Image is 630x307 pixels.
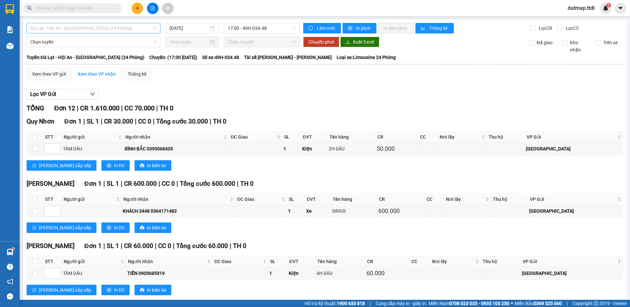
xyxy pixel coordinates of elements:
[7,249,13,256] img: warehouse-icon
[353,38,374,46] span: Xuất Excel
[135,160,171,171] button: printerIn biên lai
[135,222,171,233] button: printerIn biên lai
[213,118,226,125] span: TH 0
[107,180,119,187] span: SL 1
[563,25,580,32] span: Lọc CC
[114,162,124,169] span: In DS
[107,242,119,250] span: SL 1
[158,180,160,187] span: |
[121,242,122,250] span: |
[39,286,91,294] span: [PERSON_NAME] sắp xếp
[135,285,171,295] button: printerIn biên lai
[124,180,157,187] span: CR 600.000
[155,242,157,250] span: |
[487,132,525,143] th: Thu hộ
[147,162,166,169] span: In biên lai
[27,6,32,10] span: search
[600,39,620,46] span: Trên xe
[536,25,553,32] span: Lọc CR
[159,104,173,112] span: TH 0
[87,118,99,125] span: SL 1
[530,196,616,203] span: VP Gửi
[562,4,600,12] span: datmap.ttdl
[7,278,13,285] span: notification
[180,180,235,187] span: Tổng cước 600.000
[77,28,143,37] div: 0905679367
[343,23,376,33] button: printerIn phơi
[615,3,626,14] button: caret-down
[132,3,143,14] button: plus
[522,270,622,277] div: [GEOGRAPHIC_DATA]
[233,242,246,250] span: TH 0
[84,242,102,250] span: Đơn 1
[101,118,102,125] span: |
[107,225,111,231] span: printer
[107,288,111,293] span: printer
[77,6,93,12] span: Nhận:
[481,256,521,267] th: Thu hộ
[304,300,365,307] span: Hỗ trợ kỹ thuật:
[529,207,622,215] div: [GEOGRAPHIC_DATA]
[607,3,610,8] span: 1
[27,285,96,295] button: sort-ascending[PERSON_NAME] sắp xếp
[317,25,336,32] span: Làm mới
[287,194,305,205] th: SL
[521,267,623,280] td: Đà Lạt
[107,163,111,168] span: printer
[526,145,621,152] div: [GEOGRAPHIC_DATA]
[83,118,85,125] span: |
[128,258,206,265] span: Người nhận
[125,145,228,152] div: BÌNH BẮC 0395068435
[425,194,444,205] th: CC
[138,118,151,125] span: CC 0
[346,40,350,45] span: download
[527,133,616,141] span: VP Gửi
[30,23,157,33] span: Đà Lạt - Hội An - Đà Nẵng (24 Phòng)
[7,293,13,299] span: message
[316,256,366,267] th: Tên hàng
[594,301,598,306] span: copyright
[103,242,105,250] span: |
[317,270,364,277] div: 4H DÂU
[149,54,197,61] span: Chuyến: (17:00 [DATE])
[39,224,91,231] span: [PERSON_NAME] sắp xếp
[32,288,36,293] span: sort-ascending
[244,54,332,61] span: Tài xế: [PERSON_NAME] - [PERSON_NAME]
[147,3,158,14] button: file-add
[228,37,296,47] span: Chọn chuyến
[367,269,409,278] div: 60.000
[332,207,376,215] div: SIRIUS
[377,144,417,153] div: 30.000
[446,196,484,203] span: Nơi lấy
[301,132,328,143] th: ĐVT
[567,39,590,53] span: Kho nhận
[77,20,143,28] div: BẢO
[36,5,114,12] input: Tìm tên, số ĐT hoặc mã đơn
[237,196,281,203] span: ĐC Giao
[268,256,288,267] th: SL
[140,163,144,168] span: printer
[153,118,155,125] span: |
[421,26,426,31] span: bar-chart
[64,118,82,125] span: Đơn 1
[140,288,144,293] span: printer
[147,224,166,231] span: In biên lai
[43,194,62,205] th: STT
[366,256,410,267] th: CR
[176,242,228,250] span: Tổng cước 60.000
[528,205,623,218] td: Đà Lạt
[127,270,211,277] div: TIẾN 0905685919
[6,6,72,20] div: [GEOGRAPHIC_DATA]
[567,300,568,307] span: |
[210,118,211,125] span: |
[101,160,130,171] button: printerIn DS
[308,26,314,31] span: sync
[449,301,509,306] strong: 0708 023 035 - 0935 103 250
[32,163,36,168] span: sort-ascending
[240,180,254,187] span: TH 0
[121,180,122,187] span: |
[32,225,36,231] span: sort-ascending
[27,222,96,233] button: sort-ascending[PERSON_NAME] sắp xếp
[39,162,91,169] span: [PERSON_NAME] sắp xếp
[123,207,234,215] div: KHÁCH 3448 0364171482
